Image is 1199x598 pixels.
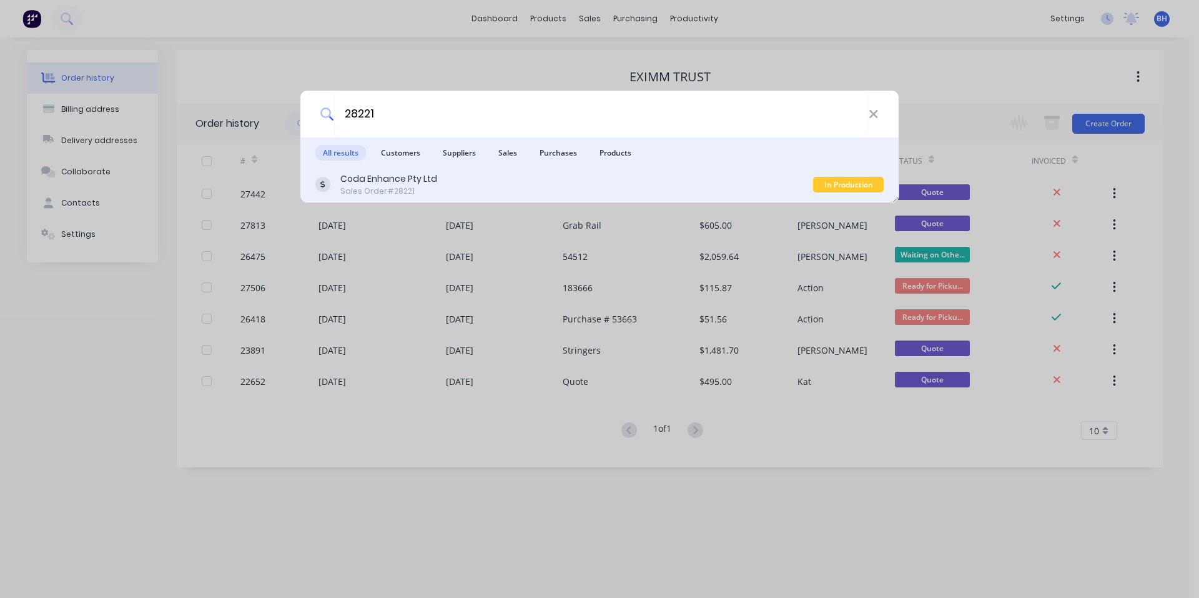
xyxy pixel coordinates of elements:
div: Coda Enhance Pty Ltd [340,172,437,186]
div: Sales Order #28221 [340,186,437,197]
span: Products [592,145,639,161]
input: Start typing a customer or supplier name to create a new order... [334,91,869,137]
span: Purchases [532,145,585,161]
span: Suppliers [435,145,483,161]
div: In Production [813,177,884,192]
span: Customers [373,145,428,161]
span: Sales [491,145,525,161]
span: All results [315,145,366,161]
